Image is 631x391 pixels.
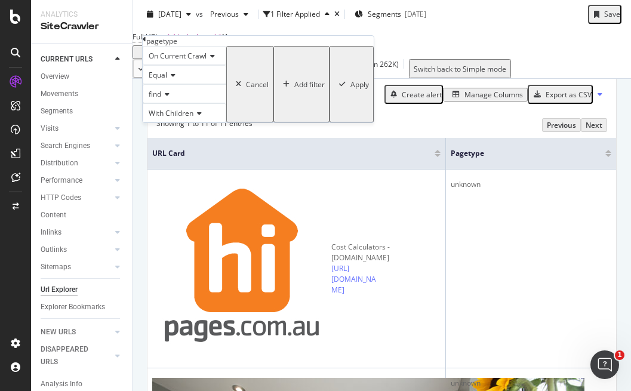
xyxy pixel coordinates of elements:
[41,301,105,313] div: Explorer Bookmarks
[41,192,81,204] div: HTTP Codes
[402,90,442,100] div: Create alert
[149,70,167,80] span: Equal
[41,105,124,118] a: Segments
[330,46,374,122] button: Apply
[443,88,528,101] button: Manage Columns
[331,263,379,295] a: [URL][DOMAIN_NAME]
[41,105,73,118] div: Segments
[41,378,82,390] div: Analysis Info
[41,343,112,368] a: DISAPPEARED URLS
[263,5,334,24] button: 1 Filter Applied
[384,85,443,104] button: Create alert
[586,120,602,130] div: Next
[146,36,177,46] div: pagetype
[615,350,624,360] span: 1
[581,118,607,132] button: Next
[41,122,112,135] a: Visits
[149,51,207,61] span: On Current Crawl
[414,64,506,74] div: Switch back to Simple mode
[41,174,82,187] div: Performance
[41,88,78,100] div: Movements
[331,242,441,263] div: Cost Calculators - [DOMAIN_NAME]
[246,79,269,90] div: Cancel
[41,53,93,66] div: CURRENT URLS
[41,157,112,170] a: Distribution
[41,122,59,135] div: Visits
[142,5,196,24] button: [DATE]
[133,45,190,59] button: Add Filter
[41,209,66,221] div: Content
[451,148,587,159] span: pagetype
[41,10,122,20] div: Analytics
[41,140,112,152] a: Search Engines
[152,148,432,159] span: URL Card
[41,157,78,170] div: Distribution
[161,32,165,42] span: =
[273,46,330,122] button: Add filter
[41,244,112,256] a: Outlinks
[149,89,161,99] span: find
[167,32,222,42] span: ^.*/calculator.*$
[41,209,124,221] a: Content
[350,5,431,24] button: Segments[DATE]
[41,343,101,368] div: DISAPPEARED URLS
[334,11,340,18] div: times
[542,118,581,132] button: Previous
[368,9,401,19] span: Segments
[41,244,67,256] div: Outlinks
[409,59,511,78] button: Switch back to Simple mode
[41,326,76,338] div: NEW URLS
[405,9,426,19] div: [DATE]
[270,9,320,19] div: 1 Filter Applied
[152,179,331,358] img: main image
[41,261,112,273] a: Sitemaps
[590,350,619,379] iframe: Intercom live chat
[41,70,69,83] div: Overview
[464,90,523,100] div: Manage Columns
[41,174,112,187] a: Performance
[451,378,611,389] div: unknown
[41,226,61,239] div: Inlinks
[205,5,253,24] button: Previous
[226,46,273,122] button: Cancel
[205,9,239,19] span: Previous
[294,79,325,90] div: Add filter
[604,9,620,19] div: Save
[41,261,71,273] div: Sitemaps
[156,118,253,132] div: Showing 1 to 11 of 11 entries
[41,192,112,204] a: HTTP Codes
[546,90,592,100] div: Export as CSV
[41,326,112,338] a: NEW URLS
[41,88,124,100] a: Movements
[133,32,159,42] span: Full URL
[158,9,181,19] span: 2025 Aug. 26th
[451,179,611,190] div: unknown
[133,59,170,78] button: Apply
[41,140,90,152] div: Search Engines
[41,378,124,390] a: Analysis Info
[41,284,78,296] div: Url Explorer
[149,108,193,118] span: With Children
[528,85,593,104] button: Export as CSV
[41,284,124,296] a: Url Explorer
[196,9,205,19] span: vs
[350,79,369,90] div: Apply
[41,53,112,66] a: CURRENT URLS
[41,301,124,313] a: Explorer Bookmarks
[547,120,576,130] div: Previous
[588,5,621,24] button: Save
[41,20,122,33] div: SiteCrawler
[41,70,124,83] a: Overview
[41,226,112,239] a: Inlinks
